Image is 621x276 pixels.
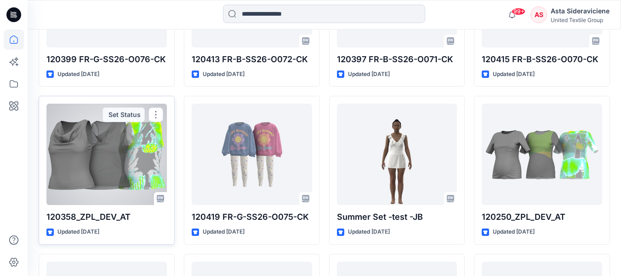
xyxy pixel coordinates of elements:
a: 120358_ZPL_DEV_AT [46,104,167,205]
a: 120419 FR-G-SS26-O075-CK [192,104,312,205]
p: 120358_ZPL_DEV_AT [46,211,167,223]
p: Updated [DATE] [57,70,99,79]
p: 120415 FR-B-SS26-O070-CK [482,53,602,66]
div: AS [530,6,547,23]
p: Updated [DATE] [57,227,99,237]
p: Updated [DATE] [493,70,535,79]
div: United Textile Group [551,17,610,23]
p: Updated [DATE] [203,227,245,237]
a: Summer Set -test -JB [337,104,457,205]
p: 120397 FR-B-SS26-O071-CK [337,53,457,66]
p: 120419 FR-G-SS26-O075-CK [192,211,312,223]
a: 120250_ZPL_DEV_AT [482,104,602,205]
p: 120250_ZPL_DEV_AT [482,211,602,223]
span: 99+ [512,8,525,15]
p: 120413 FR-B-SS26-O072-CK [192,53,312,66]
p: Updated [DATE] [493,227,535,237]
p: Summer Set -test -JB [337,211,457,223]
p: 120399 FR-G-SS26-O076-CK [46,53,167,66]
p: Updated [DATE] [203,70,245,79]
div: Asta Sideraviciene [551,6,610,17]
p: Updated [DATE] [348,227,390,237]
p: Updated [DATE] [348,70,390,79]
